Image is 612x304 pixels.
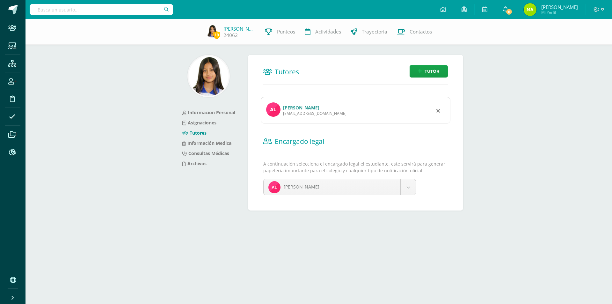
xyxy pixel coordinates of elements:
span: Trayectoria [362,28,387,35]
img: 46a089da55217c25a024ea89bbf13d42.png [189,56,229,96]
a: Actividades [300,19,346,45]
img: 6b1e82ac4bc77c91773989d943013bd5.png [524,3,536,16]
span: Tutor [425,65,440,77]
a: Punteos [260,19,300,45]
div: [EMAIL_ADDRESS][DOMAIN_NAME] [283,111,346,116]
img: 1cfa298b11cd3e9d92d2f15d5b030b19.png [268,181,280,193]
a: Tutor [410,65,448,78]
a: Trayectoria [346,19,392,45]
span: Encargado legal [275,137,324,146]
p: A continuación selecciona el encargado legal el estudiante, este servirá para generar papelería i... [263,160,448,174]
span: Punteos [277,28,295,35]
a: Información Medica [182,140,231,146]
span: Tutores [275,67,299,76]
a: Archivos [182,160,207,167]
a: [PERSON_NAME] [283,105,319,111]
span: Mi Perfil [541,10,578,15]
a: Información Personal [182,109,235,115]
a: [PERSON_NAME] [264,179,416,195]
span: 19 [213,31,220,39]
input: Busca un usuario... [30,4,173,15]
a: Consultas Médicas [182,150,229,156]
span: [PERSON_NAME] [284,184,319,190]
span: Contactos [410,28,432,35]
div: Remover [436,107,440,114]
a: Contactos [392,19,437,45]
span: Actividades [315,28,341,35]
a: Tutores [182,130,207,136]
span: [PERSON_NAME] [541,4,578,10]
span: 11 [506,8,513,15]
a: Asignaciones [182,120,216,126]
img: profile image [266,102,280,117]
img: db06e07ca0cd5a97321b6d6ce0003100.png [206,25,219,38]
a: 24062 [223,32,238,39]
a: [PERSON_NAME] [223,26,255,32]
